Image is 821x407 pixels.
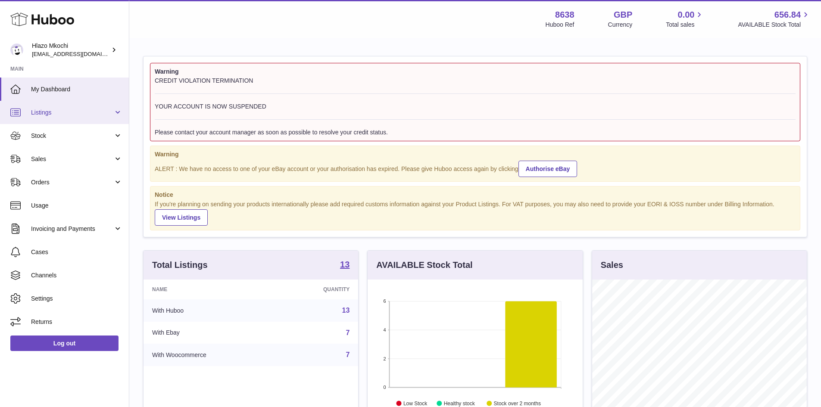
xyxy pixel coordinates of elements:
[155,159,796,177] div: ALERT : We have no access to one of your eBay account or your authorisation has expired. Please g...
[614,9,632,21] strong: GBP
[155,200,796,226] div: If you're planning on sending your products internationally please add required customs informati...
[738,21,811,29] span: AVAILABLE Stock Total
[155,191,796,199] strong: Notice
[144,322,277,344] td: With Ebay
[601,259,623,271] h3: Sales
[31,132,113,140] span: Stock
[384,298,386,304] text: 6
[144,344,277,366] td: With Woocommerce
[376,259,472,271] h3: AVAILABLE Stock Total
[346,329,350,336] a: 7
[666,9,704,29] a: 0.00 Total sales
[384,385,386,390] text: 0
[608,21,633,29] div: Currency
[31,178,113,186] span: Orders
[155,77,796,137] div: CREDIT VIOLATION TERMINATION YOUR ACCOUNT IS NOW SUSPENDED Please contact your account manager as...
[666,21,704,29] span: Total sales
[403,401,428,407] text: Low Stock
[155,150,796,158] strong: Warning
[10,43,23,56] img: internalAdmin-8638@internal.huboo.com
[155,209,208,226] a: View Listings
[518,161,578,177] a: Authorise eBay
[384,327,386,332] text: 4
[31,85,122,93] span: My Dashboard
[346,351,350,358] a: 7
[10,336,119,351] a: Log out
[546,21,574,29] div: Huboo Ref
[774,9,801,21] span: 656.84
[31,225,113,233] span: Invoicing and Payments
[31,318,122,326] span: Returns
[384,356,386,361] text: 2
[555,9,574,21] strong: 8638
[155,68,796,76] strong: Warning
[342,307,350,314] a: 13
[31,271,122,280] span: Channels
[144,299,277,322] td: With Huboo
[340,260,350,269] strong: 13
[152,259,208,271] h3: Total Listings
[678,9,695,21] span: 0.00
[31,295,122,303] span: Settings
[31,109,113,117] span: Listings
[32,50,127,57] span: [EMAIL_ADDRESS][DOMAIN_NAME]
[738,9,811,29] a: 656.84 AVAILABLE Stock Total
[31,155,113,163] span: Sales
[32,42,109,58] div: Hlazo Mkochi
[494,401,541,407] text: Stock over 2 months
[277,280,358,299] th: Quantity
[444,401,475,407] text: Healthy stock
[144,280,277,299] th: Name
[31,248,122,256] span: Cases
[31,202,122,210] span: Usage
[340,260,350,270] a: 13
